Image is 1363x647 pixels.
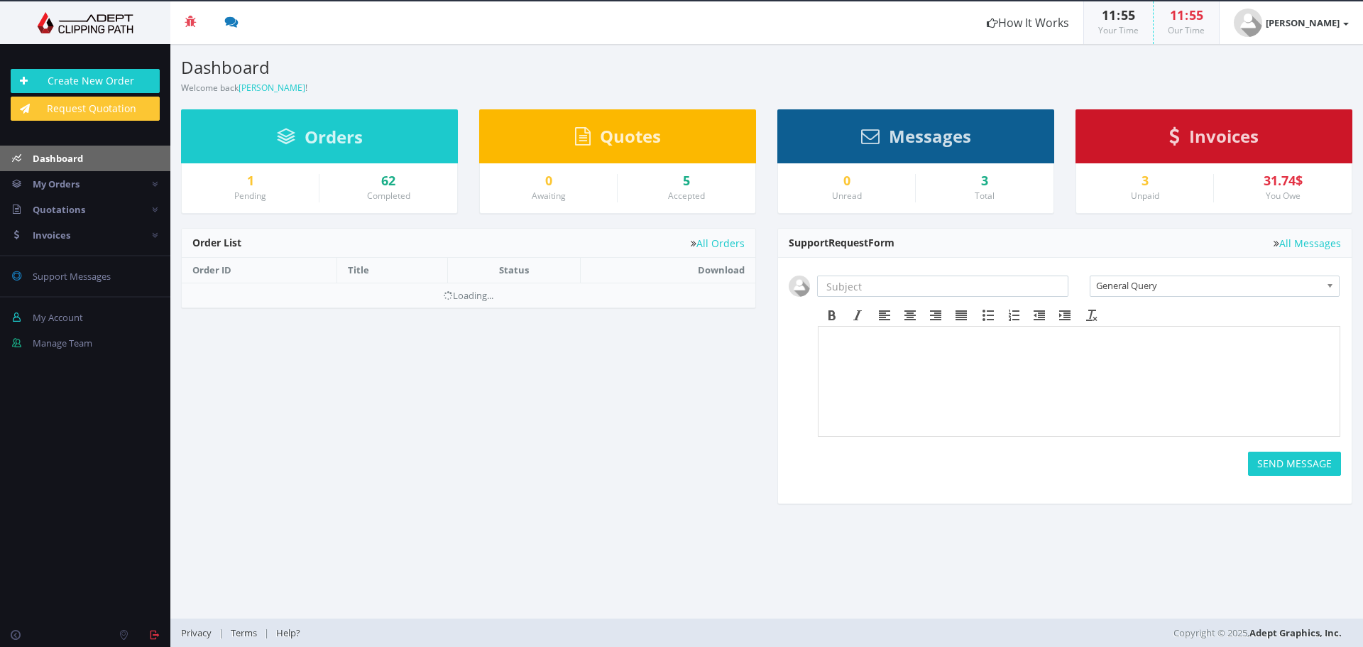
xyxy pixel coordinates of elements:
[1168,24,1205,36] small: Our Time
[1169,133,1259,146] a: Invoices
[305,125,363,148] span: Orders
[1173,626,1342,640] span: Copyright © 2025,
[192,174,308,188] a: 1
[181,619,962,647] div: | |
[269,626,307,639] a: Help?
[973,1,1083,44] a: How It Works
[1116,6,1121,23] span: :
[448,258,581,283] th: Status
[1234,9,1262,37] img: user_default.jpg
[1098,24,1139,36] small: Your Time
[277,134,363,146] a: Orders
[33,270,111,283] span: Support Messages
[691,238,745,249] a: All Orders
[923,306,948,325] div: Align right
[861,133,971,146] a: Messages
[1052,306,1078,325] div: Increase indent
[1079,306,1105,325] div: Clear formatting
[1189,124,1259,148] span: Invoices
[580,258,755,283] th: Download
[668,190,705,202] small: Accepted
[11,97,160,121] a: Request Quotation
[575,133,661,146] a: Quotes
[1131,190,1159,202] small: Unpaid
[11,69,160,93] a: Create New Order
[975,306,1001,325] div: Bullet list
[1189,6,1203,23] span: 55
[948,306,974,325] div: Justify
[600,124,661,148] span: Quotes
[491,174,606,188] a: 0
[181,58,756,77] h3: Dashboard
[1001,306,1027,325] div: Numbered list
[1266,16,1340,29] strong: [PERSON_NAME]
[889,124,971,148] span: Messages
[789,174,904,188] a: 0
[33,152,83,165] span: Dashboard
[182,283,755,308] td: Loading...
[367,190,410,202] small: Completed
[33,337,92,349] span: Manage Team
[1027,306,1052,325] div: Decrease indent
[182,258,337,283] th: Order ID
[832,190,862,202] small: Unread
[1249,626,1342,639] a: Adept Graphics, Inc.
[1248,452,1341,476] button: SEND MESSAGE
[628,174,745,188] a: 5
[181,626,219,639] a: Privacy
[897,306,923,325] div: Align center
[33,229,70,241] span: Invoices
[817,276,1068,297] input: Subject
[337,258,448,283] th: Title
[1225,174,1341,188] div: 31.74$
[1266,190,1301,202] small: You Owe
[330,174,447,188] a: 62
[926,174,1043,188] div: 3
[845,306,870,325] div: Italic
[234,190,266,202] small: Pending
[789,276,810,297] img: user_default.jpg
[11,12,160,33] img: Adept Graphics
[192,236,241,249] span: Order List
[789,236,894,249] span: Support Form
[872,306,897,325] div: Align left
[1274,238,1341,249] a: All Messages
[1184,6,1189,23] span: :
[975,190,995,202] small: Total
[1220,1,1363,44] a: [PERSON_NAME]
[532,190,566,202] small: Awaiting
[1121,6,1135,23] span: 55
[1170,6,1184,23] span: 11
[33,178,80,190] span: My Orders
[239,82,305,94] a: [PERSON_NAME]
[1087,174,1203,188] a: 3
[181,82,307,94] small: Welcome back !
[1096,276,1320,295] span: General Query
[33,203,85,216] span: Quotations
[819,306,845,325] div: Bold
[33,311,83,324] span: My Account
[828,236,868,249] span: Request
[819,327,1340,436] iframe: Rich Text Area. Press ALT-F9 for menu. Press ALT-F10 for toolbar. Press ALT-0 for help
[224,626,264,639] a: Terms
[1102,6,1116,23] span: 11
